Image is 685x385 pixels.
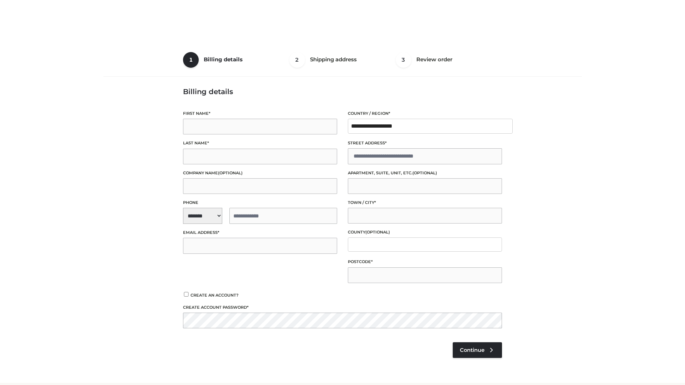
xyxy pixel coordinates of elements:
span: Billing details [204,56,243,63]
label: Last name [183,140,337,147]
label: Town / City [348,199,502,206]
label: First name [183,110,337,117]
span: 1 [183,52,199,68]
span: (optional) [365,230,390,235]
span: Continue [460,347,484,353]
span: Review order [416,56,452,63]
span: Create an account? [191,293,239,298]
label: County [348,229,502,236]
input: Create an account? [183,292,189,297]
label: Country / Region [348,110,502,117]
span: Shipping address [310,56,357,63]
span: (optional) [218,170,243,175]
label: Street address [348,140,502,147]
span: 3 [396,52,411,68]
h3: Billing details [183,87,502,96]
label: Phone [183,199,337,206]
label: Create account password [183,304,502,311]
label: Company name [183,170,337,176]
span: (optional) [412,170,437,175]
label: Apartment, suite, unit, etc. [348,170,502,176]
a: Continue [453,342,502,358]
span: 2 [289,52,305,68]
label: Postcode [348,258,502,265]
label: Email address [183,229,337,236]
